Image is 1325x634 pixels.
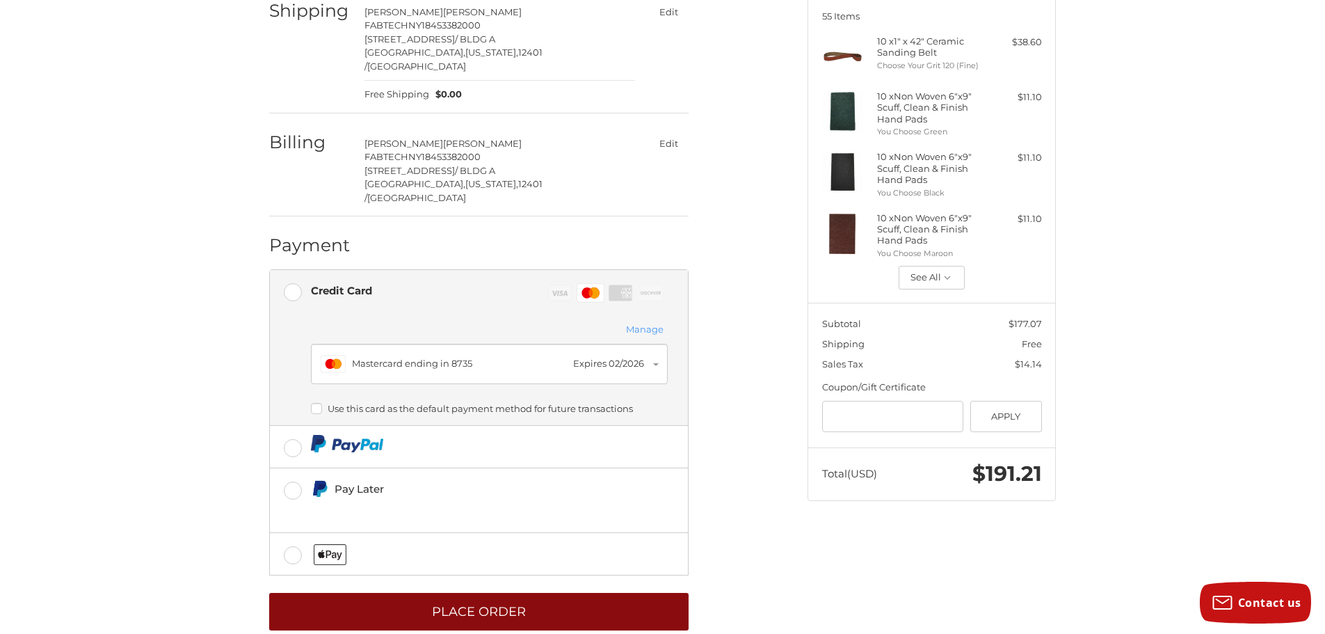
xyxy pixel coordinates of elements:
span: Shipping [822,338,865,349]
div: $11.10 [987,212,1042,226]
span: [PERSON_NAME] [443,138,522,149]
button: Contact us [1200,582,1311,624]
span: 12401 / [364,47,543,72]
span: Total (USD) [822,467,877,480]
button: Apply [970,401,1042,432]
span: [STREET_ADDRESS] [364,165,455,176]
h4: 10 x 1" x 42" Ceramic Sanding Belt [877,35,983,58]
iframe: PayPal Message 1 [311,503,593,516]
span: $191.21 [972,461,1042,486]
div: Pay Later [335,477,593,500]
div: Mastercard ending in 8735 [352,357,566,371]
span: Free Shipping [364,88,429,102]
li: Choose Your Grit 120 (Fine) [877,60,983,72]
button: Edit [648,134,689,154]
span: [US_STATE], [465,178,518,189]
img: Applepay icon [314,544,346,565]
div: Coupon/Gift Certificate [822,381,1042,395]
span: [PERSON_NAME] [364,138,443,149]
div: Expires 02/2026 [573,357,644,371]
span: [PERSON_NAME] [443,6,522,17]
button: Edit [648,2,689,22]
span: / BLDG A [455,33,495,45]
div: $38.60 [987,35,1042,49]
label: Use this card as the default payment method for future transactions [311,403,668,414]
span: $14.14 [1015,358,1042,370]
span: Sales Tax [822,358,863,370]
span: Contact us [1238,595,1301,610]
h4: 10 x Non Woven 6"x9" Scuff, Clean & Finish Hand Pads [877,212,983,246]
h4: 10 x Non Woven 6"x9" Scuff, Clean & Finish Hand Pads [877,151,983,185]
span: 18453382000 [421,19,481,31]
span: [GEOGRAPHIC_DATA], [364,47,465,58]
span: / BLDG A [455,165,495,176]
h2: Payment [269,235,351,256]
span: FABTECHNY [364,19,421,31]
span: FABTECHNY [364,151,421,162]
h3: 55 Items [822,10,1042,22]
div: $11.10 [987,151,1042,165]
span: $177.07 [1009,318,1042,329]
div: Credit Card [311,279,372,302]
span: [GEOGRAPHIC_DATA] [367,61,466,72]
li: You Choose Green [877,126,983,138]
button: Place Order [269,593,689,631]
span: [STREET_ADDRESS] [364,33,455,45]
span: 18453382000 [421,151,481,162]
span: [PERSON_NAME] [364,6,443,17]
h2: Billing [269,132,351,153]
input: Gift Certificate or Coupon Code [822,401,964,432]
span: [US_STATE], [465,47,518,58]
li: You Choose Maroon [877,248,983,260]
div: $11.10 [987,90,1042,104]
span: Subtotal [822,318,861,329]
span: $0.00 [429,88,463,102]
img: Pay Later icon [311,480,328,498]
button: Mastercard ending in 8735Expires 02/2026 [311,344,668,384]
span: [GEOGRAPHIC_DATA], [364,178,465,189]
img: PayPal icon [311,435,384,452]
li: You Choose Black [877,187,983,199]
span: [GEOGRAPHIC_DATA] [367,192,466,203]
button: See All [899,266,965,290]
span: Free [1022,338,1042,349]
button: Manage [622,322,668,338]
h4: 10 x Non Woven 6"x9" Scuff, Clean & Finish Hand Pads [877,90,983,125]
span: 12401 / [364,178,543,203]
